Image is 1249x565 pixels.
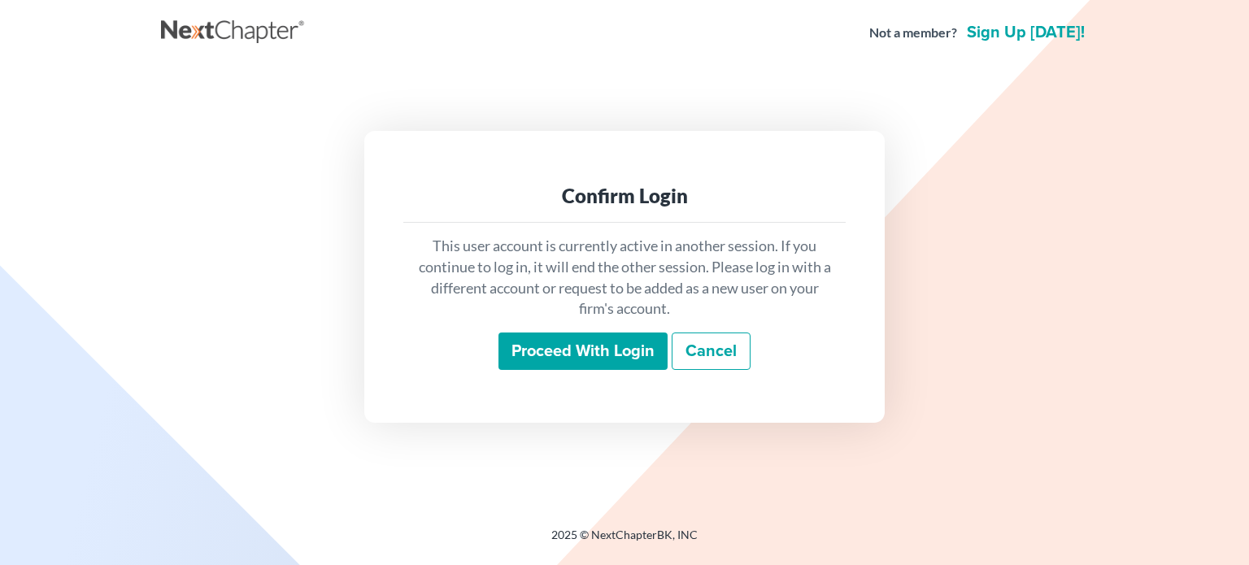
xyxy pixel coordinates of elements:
input: Proceed with login [498,332,668,370]
div: Confirm Login [416,183,833,209]
a: Sign up [DATE]! [964,24,1088,41]
p: This user account is currently active in another session. If you continue to log in, it will end ... [416,236,833,319]
strong: Not a member? [869,24,957,42]
div: 2025 © NextChapterBK, INC [161,527,1088,556]
a: Cancel [672,332,751,370]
